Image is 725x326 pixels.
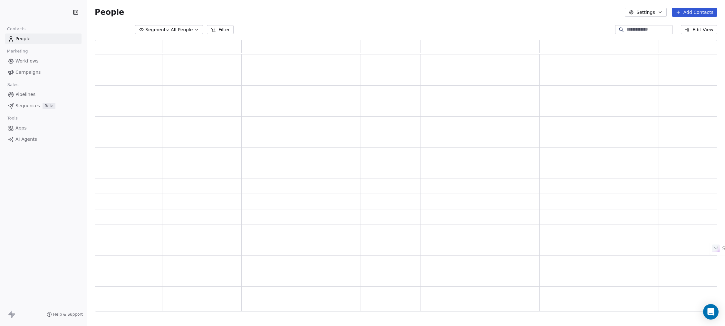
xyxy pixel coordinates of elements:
[625,8,666,17] button: Settings
[5,123,82,133] a: Apps
[43,103,55,109] span: Beta
[5,113,20,123] span: Tools
[15,58,39,64] span: Workflows
[4,24,28,34] span: Contacts
[145,26,169,33] span: Segments:
[681,25,717,34] button: Edit View
[171,26,193,33] span: All People
[15,136,37,143] span: AI Agents
[95,54,719,312] div: grid
[5,101,82,111] a: SequencesBeta
[15,35,31,42] span: People
[207,25,234,34] button: Filter
[672,8,717,17] button: Add Contacts
[15,91,35,98] span: Pipelines
[5,89,82,100] a: Pipelines
[5,134,82,145] a: AI Agents
[5,80,21,90] span: Sales
[5,67,82,78] a: Campaigns
[53,312,83,317] span: Help & Support
[5,34,82,44] a: People
[15,125,27,131] span: Apps
[47,312,83,317] a: Help & Support
[15,102,40,109] span: Sequences
[4,46,31,56] span: Marketing
[15,69,41,76] span: Campaigns
[95,7,124,17] span: People
[5,56,82,66] a: Workflows
[703,304,719,320] div: Open Intercom Messenger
